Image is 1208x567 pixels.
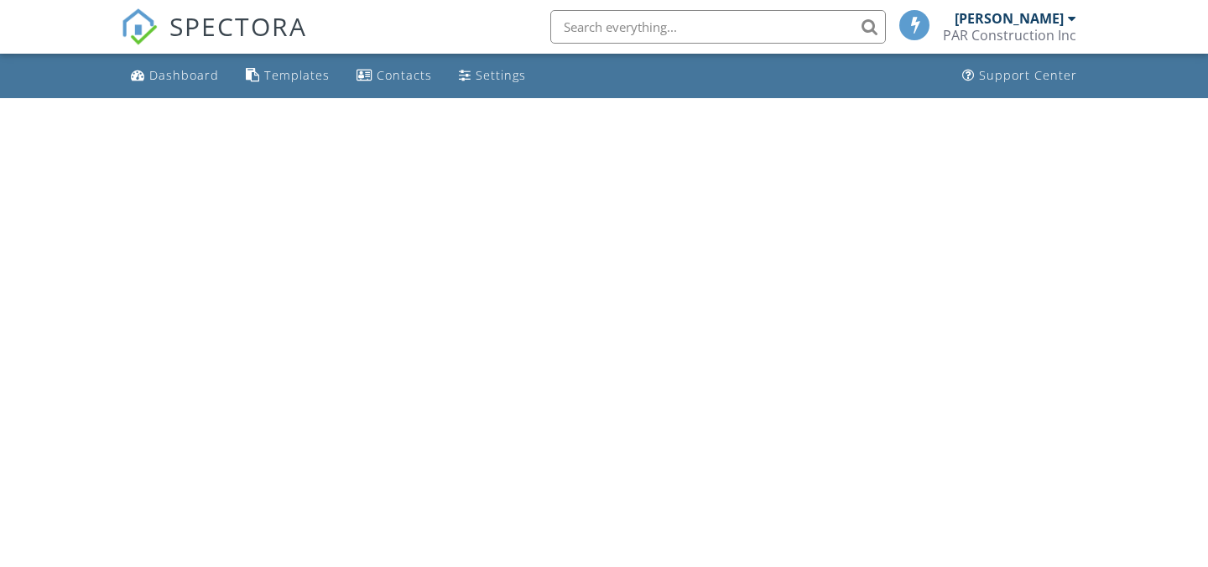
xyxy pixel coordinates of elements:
[955,10,1064,27] div: [PERSON_NAME]
[550,10,886,44] input: Search everything...
[979,67,1077,83] div: Support Center
[264,67,330,83] div: Templates
[121,23,307,58] a: SPECTORA
[377,67,432,83] div: Contacts
[452,60,533,91] a: Settings
[149,67,219,83] div: Dashboard
[955,60,1084,91] a: Support Center
[169,8,307,44] span: SPECTORA
[943,27,1076,44] div: PAR Construction Inc
[350,60,439,91] a: Contacts
[124,60,226,91] a: Dashboard
[121,8,158,45] img: The Best Home Inspection Software - Spectora
[476,67,526,83] div: Settings
[239,60,336,91] a: Templates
